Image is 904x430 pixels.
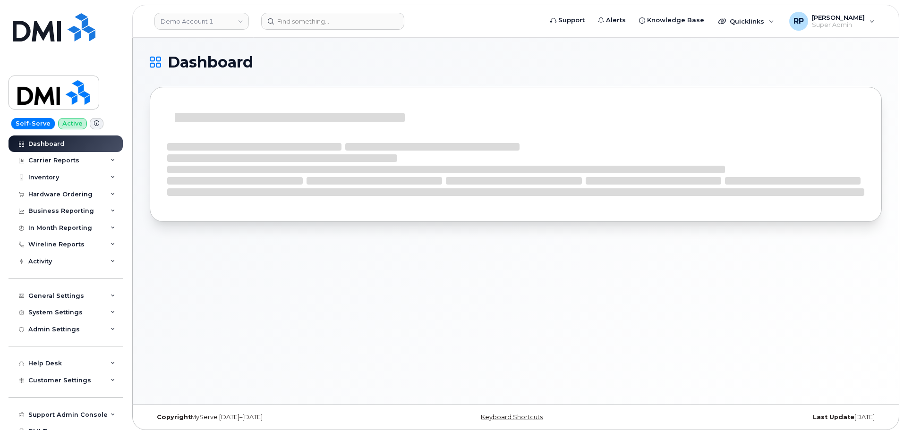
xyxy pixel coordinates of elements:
div: [DATE] [638,413,882,421]
div: MyServe [DATE]–[DATE] [150,413,394,421]
strong: Copyright [157,413,191,421]
span: Dashboard [168,55,253,69]
a: Keyboard Shortcuts [481,413,543,421]
strong: Last Update [813,413,854,421]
